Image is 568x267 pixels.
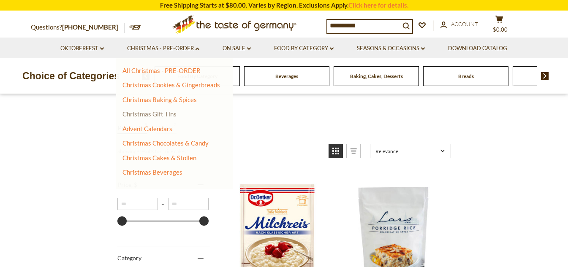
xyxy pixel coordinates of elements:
a: Click here for details. [348,1,408,9]
button: $0.00 [487,15,512,36]
img: next arrow [541,72,549,80]
a: Christmas Baking & Spices [122,96,197,103]
a: Christmas Beverages [122,168,182,176]
a: Advent Calendars [122,125,172,132]
a: View grid mode [329,144,343,158]
span: Category [117,254,141,262]
a: Christmas Cookies & Gingerbreads [122,81,220,89]
a: Seasons & Occasions [357,44,425,53]
a: [PHONE_NUMBER] [62,23,118,31]
span: Account [451,21,478,27]
a: Christmas Gift Tins [122,110,177,118]
a: Christmas Chocolates & Candy [122,139,209,147]
a: Breads [458,73,474,79]
span: $0.00 [493,26,508,33]
a: Sort options [370,144,451,158]
a: Christmas - PRE-ORDER [127,44,199,53]
a: All Christmas - PRE-ORDER [122,67,201,74]
a: Download Catalog [448,44,507,53]
span: Relevance [375,148,438,154]
input: Minimum value [117,198,158,210]
a: Beverages [275,73,298,79]
p: Questions? [31,22,125,33]
input: Maximum value [168,198,209,210]
a: Baking, Cakes, Desserts [350,73,403,79]
a: View list mode [346,144,361,158]
a: Christmas Cakes & Stollen [122,154,196,162]
a: Food By Category [274,44,334,53]
a: Oktoberfest [60,44,104,53]
a: Account [440,20,478,29]
a: On Sale [223,44,251,53]
span: – [158,201,168,207]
